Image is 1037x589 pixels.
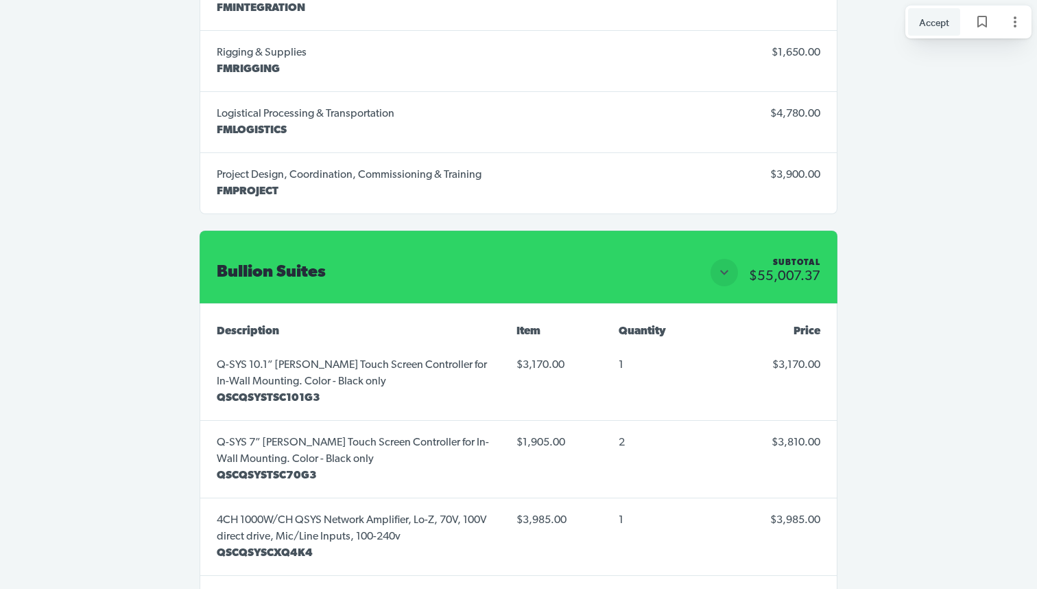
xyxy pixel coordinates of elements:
p: Q-SYS 10.1” [PERSON_NAME] Touch Screen Controller for In-Wall Mounting. Color - Black only [217,357,494,390]
span: FMINTEGRATION [217,3,305,14]
span: $3,810.00 [772,437,820,448]
span: FMPROJECT [217,186,278,197]
span: $3,900.00 [770,170,820,181]
span: $4,780.00 [770,108,820,119]
div: Subtotal [773,259,820,267]
span: $3,170.00 [772,360,820,371]
span: Item [516,326,540,337]
span: QSCQSYSTSC101G3 [217,393,320,404]
span: $3,170.00 [516,354,596,376]
span: FMRIGGING [217,64,280,75]
span: QSCQSYSTSC70G3 [217,470,317,481]
span: 2 [619,437,625,448]
p: Project Design, Coordination, Commissioning & Training [217,167,481,183]
span: FMLOGISTICS [217,125,287,136]
p: Logistical Processing & Transportation [217,106,394,122]
span: QSCQSYSCXQ4K4 [217,548,313,559]
button: Accept [908,8,960,36]
span: $3,985.00 [770,515,820,526]
p: Q-SYS 7” [PERSON_NAME] Touch Screen Controller for In-Wall Mounting. Color - Black only [217,435,494,467]
span: 1 [619,515,623,526]
span: $3,985.00 [516,509,596,531]
p: Rigging & Supplies [217,45,307,61]
button: Page options [1001,8,1029,36]
p: 4CH 1000W/CH QSYS Network Amplifier, Lo-Z, 70V, 100V direct drive, Mic/Line Inputs, 100-240v [217,512,494,545]
span: Accept [919,14,949,30]
span: Quantity [619,326,666,337]
span: $1,650.00 [772,47,820,58]
span: $55,007.37 [749,270,820,284]
button: Close section [711,259,738,286]
span: Price [794,326,820,337]
span: 1 [619,360,623,371]
span: Bullion Suites [217,264,326,281]
span: Description [217,326,279,337]
span: $1,905.00 [516,432,596,454]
